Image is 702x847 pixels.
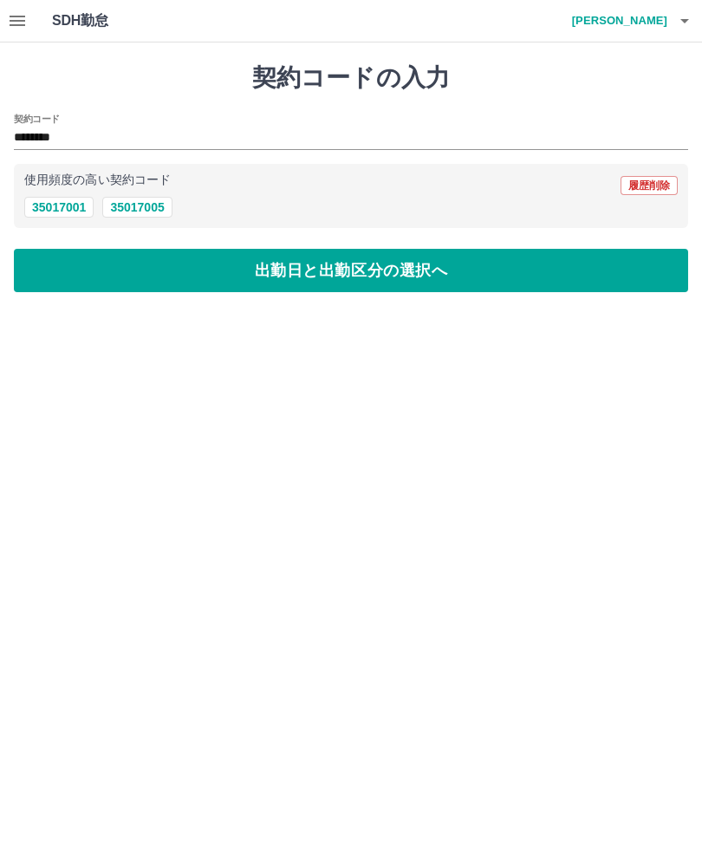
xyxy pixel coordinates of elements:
[102,197,172,218] button: 35017005
[621,176,678,195] button: 履歴削除
[14,112,60,126] h2: 契約コード
[24,197,94,218] button: 35017001
[24,174,171,186] p: 使用頻度の高い契約コード
[14,63,688,93] h1: 契約コードの入力
[14,249,688,292] button: 出勤日と出勤区分の選択へ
